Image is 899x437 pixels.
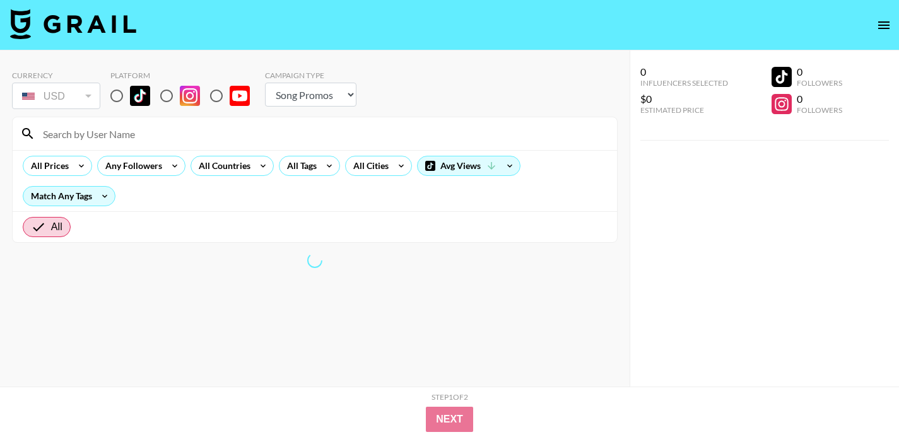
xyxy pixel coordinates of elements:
div: USD [15,85,98,107]
div: Platform [110,71,260,80]
button: open drawer [871,13,896,38]
div: All Prices [23,156,71,175]
div: All Tags [279,156,319,175]
div: All Countries [191,156,253,175]
div: Match Any Tags [23,187,115,206]
div: Avg Views [418,156,520,175]
div: Step 1 of 2 [432,392,468,402]
div: 0 [797,93,842,105]
div: Influencers Selected [640,78,728,88]
button: Next [426,407,473,432]
div: Followers [797,105,842,115]
div: Any Followers [98,156,165,175]
div: Currency is locked to USD [12,80,100,112]
img: TikTok [130,86,150,106]
input: Search by User Name [35,124,609,144]
span: Refreshing lists, bookers, clients, countries, tags, cities, talent, talent... [307,253,322,268]
div: Estimated Price [640,105,728,115]
div: All Cities [346,156,391,175]
span: All [51,219,62,235]
img: Instagram [180,86,200,106]
div: Currency [12,71,100,80]
div: Campaign Type [265,71,356,80]
img: YouTube [230,86,250,106]
div: $0 [640,93,728,105]
div: 0 [797,66,842,78]
img: Grail Talent [10,9,136,39]
div: 0 [640,66,728,78]
div: Followers [797,78,842,88]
